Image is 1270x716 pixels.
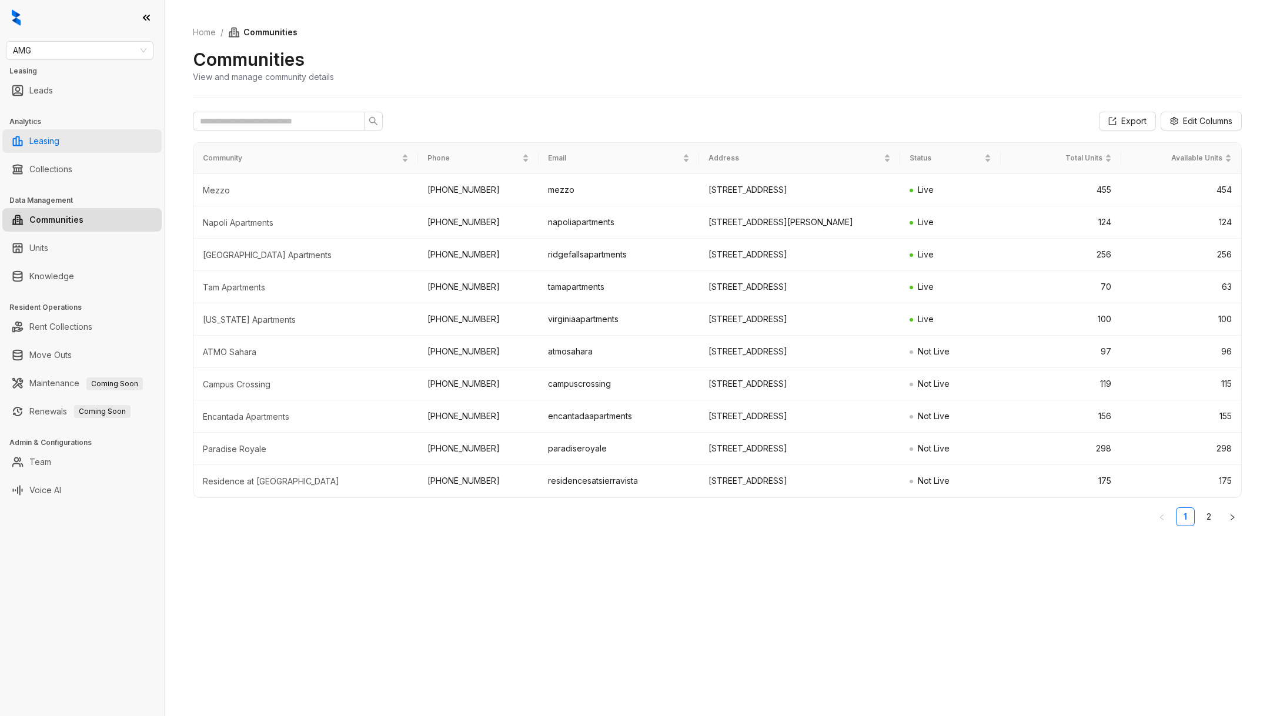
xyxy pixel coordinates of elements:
[699,271,900,303] td: [STREET_ADDRESS]
[1121,271,1241,303] td: 63
[1121,368,1241,400] td: 115
[418,143,539,174] th: Phone
[29,479,61,502] a: Voice AI
[539,336,699,368] td: atmosahara
[2,315,162,339] li: Rent Collections
[1121,115,1147,128] span: Export
[29,315,92,339] a: Rent Collections
[29,158,72,181] a: Collections
[29,129,59,153] a: Leasing
[418,303,539,336] td: [PHONE_NUMBER]
[193,71,334,83] div: View and manage community details
[86,377,143,390] span: Coming Soon
[1229,514,1236,521] span: right
[2,158,162,181] li: Collections
[29,450,51,474] a: Team
[918,411,950,421] span: Not Live
[918,379,950,389] span: Not Live
[190,26,218,39] a: Home
[699,336,900,368] td: [STREET_ADDRESS]
[1000,336,1121,368] td: 97
[203,476,409,487] div: Residence at Sierra Vista
[1000,239,1121,271] td: 256
[29,400,131,423] a: RenewalsComing Soon
[1121,174,1241,206] td: 454
[2,208,162,232] li: Communities
[539,143,699,174] th: Email
[2,479,162,502] li: Voice AI
[1176,507,1195,526] li: 1
[1000,174,1121,206] td: 455
[1121,336,1241,368] td: 96
[1131,153,1223,164] span: Available Units
[193,48,305,71] h2: Communities
[1121,303,1241,336] td: 100
[1000,303,1121,336] td: 100
[539,174,699,206] td: mezzo
[1000,271,1121,303] td: 70
[1000,400,1121,433] td: 156
[1001,143,1121,174] th: Total Units
[1099,112,1156,131] button: Export
[13,42,146,59] span: AMG
[1010,153,1102,164] span: Total Units
[2,372,162,395] li: Maintenance
[29,265,74,288] a: Knowledge
[418,336,539,368] td: [PHONE_NUMBER]
[9,302,164,313] h3: Resident Operations
[418,206,539,239] td: [PHONE_NUMBER]
[427,153,520,164] span: Phone
[918,249,934,259] span: Live
[1223,507,1242,526] button: right
[418,174,539,206] td: [PHONE_NUMBER]
[1108,117,1117,125] span: export
[1121,400,1241,433] td: 155
[699,368,900,400] td: [STREET_ADDRESS]
[548,153,680,164] span: Email
[918,476,950,486] span: Not Live
[228,26,298,39] span: Communities
[918,314,934,324] span: Live
[918,346,950,356] span: Not Live
[910,153,982,164] span: Status
[1000,206,1121,239] td: 124
[29,208,83,232] a: Communities
[699,400,900,433] td: [STREET_ADDRESS]
[12,9,21,26] img: logo
[418,368,539,400] td: [PHONE_NUMBER]
[1170,117,1178,125] span: setting
[9,437,164,448] h3: Admin & Configurations
[539,206,699,239] td: napoliapartments
[1121,143,1242,174] th: Available Units
[1000,465,1121,497] td: 175
[1199,507,1218,526] li: 2
[2,129,162,153] li: Leasing
[1177,508,1194,526] a: 1
[539,433,699,465] td: paradiseroyale
[918,443,950,453] span: Not Live
[203,379,409,390] div: Campus Crossing
[418,271,539,303] td: [PHONE_NUMBER]
[203,314,409,326] div: Virginia Apartments
[203,346,409,358] div: ATMO Sahara
[918,185,934,195] span: Live
[699,239,900,271] td: [STREET_ADDRESS]
[699,433,900,465] td: [STREET_ADDRESS]
[1121,433,1241,465] td: 298
[1121,206,1241,239] td: 124
[193,143,418,174] th: Community
[29,343,72,367] a: Move Outs
[918,217,934,227] span: Live
[29,236,48,260] a: Units
[539,303,699,336] td: virginiaapartments
[74,405,131,418] span: Coming Soon
[1158,514,1165,521] span: left
[220,26,223,39] li: /
[203,185,409,196] div: Mezzo
[1161,112,1242,131] button: Edit Columns
[699,206,900,239] td: [STREET_ADDRESS][PERSON_NAME]
[539,368,699,400] td: campuscrossing
[900,143,1001,174] th: Status
[203,249,409,261] div: Ridge Falls Apartments
[9,66,164,76] h3: Leasing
